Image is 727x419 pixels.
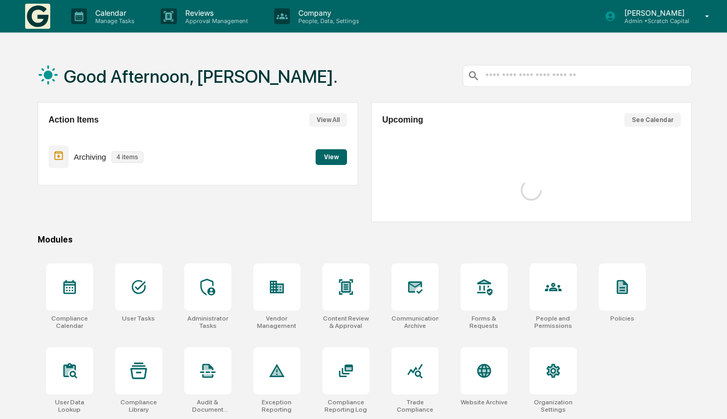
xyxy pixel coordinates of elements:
div: Forms & Requests [461,315,508,329]
h2: Action Items [49,115,99,125]
p: Calendar [87,8,140,17]
h2: Upcoming [382,115,423,125]
p: Approval Management [177,17,253,25]
div: Trade Compliance [392,399,439,413]
div: User Data Lookup [46,399,93,413]
div: Compliance Calendar [46,315,93,329]
p: Archiving [74,152,106,161]
a: View [316,151,347,161]
div: Communications Archive [392,315,439,329]
p: Company [290,8,364,17]
div: Administrator Tasks [184,315,231,329]
div: Compliance Library [115,399,162,413]
div: Compliance Reporting Log [322,399,370,413]
img: logo [25,4,50,29]
p: Reviews [177,8,253,17]
p: [PERSON_NAME] [616,8,690,17]
div: Audit & Document Logs [184,399,231,413]
div: Vendor Management [253,315,300,329]
p: Admin • Scratch Capital [616,17,690,25]
div: Exception Reporting [253,399,300,413]
div: User Tasks [122,315,155,322]
button: View All [309,113,347,127]
button: View [316,149,347,165]
div: Organization Settings [530,399,577,413]
button: See Calendar [624,113,681,127]
p: People, Data, Settings [290,17,364,25]
h1: Good Afternoon, [PERSON_NAME]. [64,66,338,87]
p: Manage Tasks [87,17,140,25]
div: People and Permissions [530,315,577,329]
p: 4 items [111,151,143,163]
div: Modules [38,235,692,245]
div: Website Archive [461,399,508,406]
div: Policies [610,315,634,322]
div: Content Review & Approval [322,315,370,329]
